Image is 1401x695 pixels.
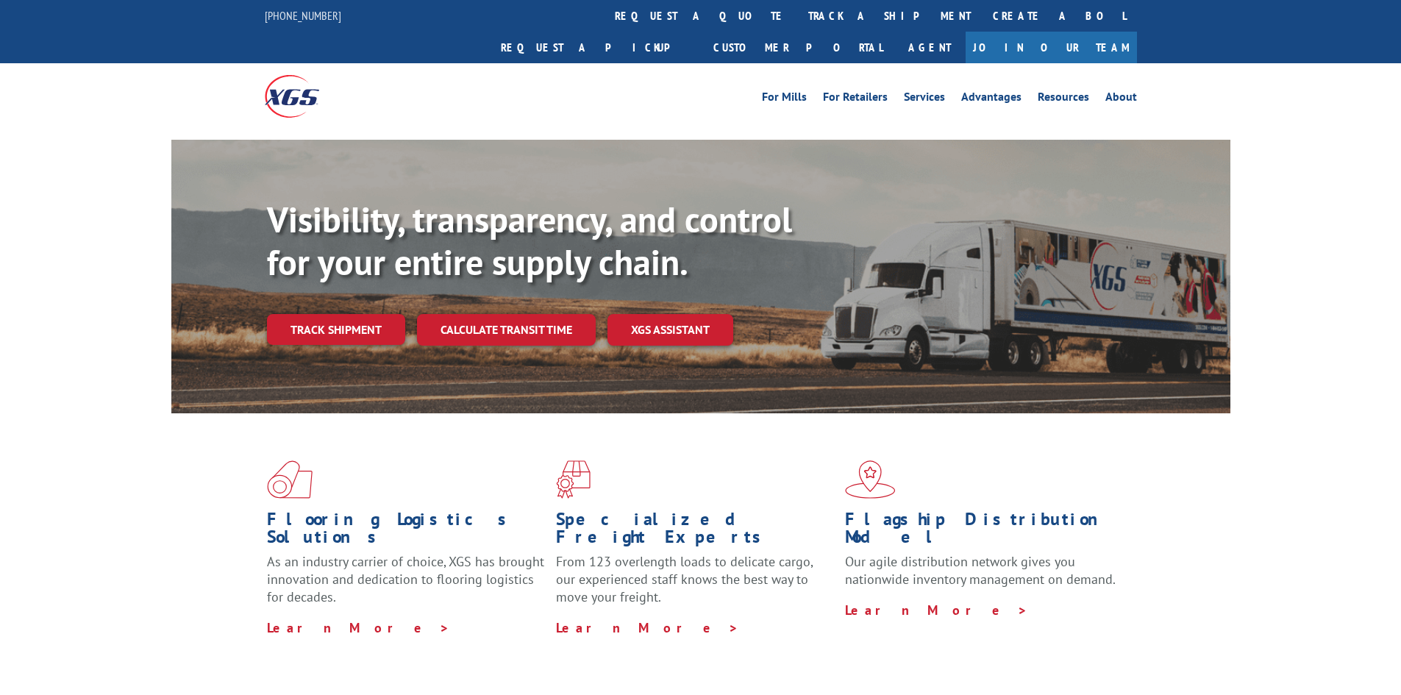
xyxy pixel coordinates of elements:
a: Resources [1038,91,1089,107]
a: Track shipment [267,314,405,345]
a: Learn More > [267,619,450,636]
img: xgs-icon-flagship-distribution-model-red [845,460,896,499]
a: Learn More > [845,602,1028,619]
a: XGS ASSISTANT [607,314,733,346]
a: Calculate transit time [417,314,596,346]
a: [PHONE_NUMBER] [265,8,341,23]
h1: Specialized Freight Experts [556,510,834,553]
a: For Mills [762,91,807,107]
span: Our agile distribution network gives you nationwide inventory management on demand. [845,553,1116,588]
span: As an industry carrier of choice, XGS has brought innovation and dedication to flooring logistics... [267,553,544,605]
a: Join Our Team [966,32,1137,63]
a: Customer Portal [702,32,894,63]
a: About [1105,91,1137,107]
a: Services [904,91,945,107]
a: Request a pickup [490,32,702,63]
p: From 123 overlength loads to delicate cargo, our experienced staff knows the best way to move you... [556,553,834,619]
h1: Flooring Logistics Solutions [267,510,545,553]
a: Advantages [961,91,1022,107]
a: Agent [894,32,966,63]
a: For Retailers [823,91,888,107]
b: Visibility, transparency, and control for your entire supply chain. [267,196,792,285]
img: xgs-icon-total-supply-chain-intelligence-red [267,460,313,499]
img: xgs-icon-focused-on-flooring-red [556,460,591,499]
a: Learn More > [556,619,739,636]
h1: Flagship Distribution Model [845,510,1123,553]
